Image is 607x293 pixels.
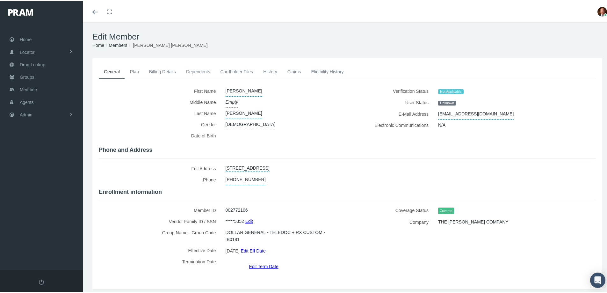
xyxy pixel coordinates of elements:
span: [PERSON_NAME] [226,106,262,118]
span: Groups [20,70,34,82]
label: Phone [99,173,221,184]
label: Gender [99,118,221,129]
span: Home [20,32,32,44]
span: [PERSON_NAME] [PERSON_NAME] [133,41,207,47]
a: Edit [245,215,253,224]
span: 002772106 [226,203,248,214]
span: Unknown [438,99,456,105]
a: Members [109,41,127,47]
span: [DEMOGRAPHIC_DATA] [226,118,276,129]
div: Open Intercom Messenger [590,271,605,287]
span: DOLLAR GENERAL - TELEDOC + RX CUSTOM - IB0181 [226,226,338,244]
span: Agents [20,95,34,107]
span: Locator [20,45,35,57]
span: THE [PERSON_NAME] COMPANY [438,215,509,226]
label: Electronic Communications [352,118,433,129]
span: Members [20,82,38,94]
label: Coverage Status [352,203,433,215]
label: Date of Birth [99,129,221,142]
span: Admin [20,107,33,120]
span: Drug Lookup [20,57,45,70]
label: User Status [352,96,433,107]
span: Covered [438,206,454,213]
a: General [99,63,125,78]
label: Middle Name [99,95,221,106]
a: Eligibility History [306,63,349,77]
a: [STREET_ADDRESS] [226,162,270,171]
span: Not Applicable [438,88,464,93]
label: Effective Date [99,244,221,255]
label: Termination Date [99,255,221,269]
a: History [258,63,282,77]
span: [DATE] [226,245,240,254]
a: Edit Eff Date [241,245,265,254]
a: Home [92,41,104,47]
label: First Name [99,84,221,95]
span: [PERSON_NAME] [226,84,262,95]
img: PRAM_20_x_78.png [8,8,33,14]
label: Vendor Family ID / SSN [99,215,221,226]
label: Full Address [99,162,221,173]
label: Last Name [99,106,221,118]
label: E-Mail Address [352,107,433,118]
span: [EMAIL_ADDRESS][DOMAIN_NAME] [438,107,514,118]
label: Group Name - Group Code [99,226,221,244]
a: Edit Term Date [249,260,278,270]
img: S_Profile_Picture_693.jpg [597,6,607,15]
label: Company [352,215,433,226]
span: N/A [438,118,445,129]
a: Plan [125,63,144,77]
a: Cardholder Files [215,63,258,77]
a: Claims [282,63,306,77]
label: Verification Status [352,84,433,96]
label: Member ID [99,203,221,215]
h4: Phone and Address [99,145,596,152]
h4: Enrollment information [99,187,596,194]
a: Billing Details [144,63,181,77]
h1: Edit Member [92,31,602,40]
a: Dependents [181,63,215,77]
span: Empty [226,95,238,106]
span: [PHONE_NUMBER] [226,173,266,184]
